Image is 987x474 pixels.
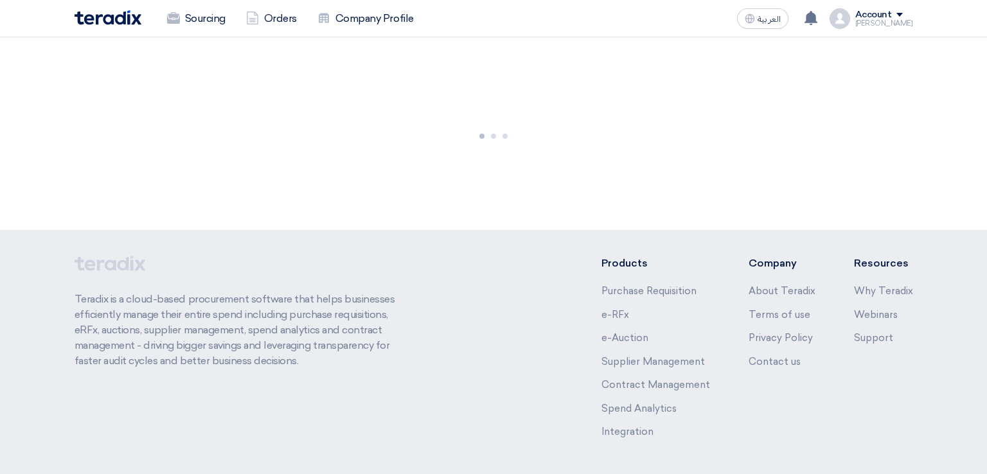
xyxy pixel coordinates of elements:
a: Integration [601,426,654,437]
img: profile_test.png [830,8,850,29]
p: Teradix is a cloud-based procurement software that helps businesses efficiently manage their enti... [75,292,410,369]
a: Terms of use [749,309,810,320]
a: Webinars [854,309,898,320]
a: Spend Analytics [601,403,677,414]
div: [PERSON_NAME] [855,20,913,27]
a: Orders [236,4,307,33]
li: Products [601,256,710,271]
span: العربية [758,15,781,24]
a: Company Profile [307,4,424,33]
a: About Teradix [749,285,815,297]
img: Teradix logo [75,10,141,25]
li: Company [749,256,815,271]
button: العربية [737,8,788,29]
div: Account [855,10,892,21]
a: e-Auction [601,332,648,344]
a: Why Teradix [854,285,913,297]
li: Resources [854,256,913,271]
a: Purchase Requisition [601,285,697,297]
a: Contract Management [601,379,710,391]
a: Support [854,332,893,344]
a: Contact us [749,356,801,367]
a: e-RFx [601,309,629,320]
a: Sourcing [157,4,236,33]
a: Privacy Policy [749,332,813,344]
a: Supplier Management [601,356,705,367]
